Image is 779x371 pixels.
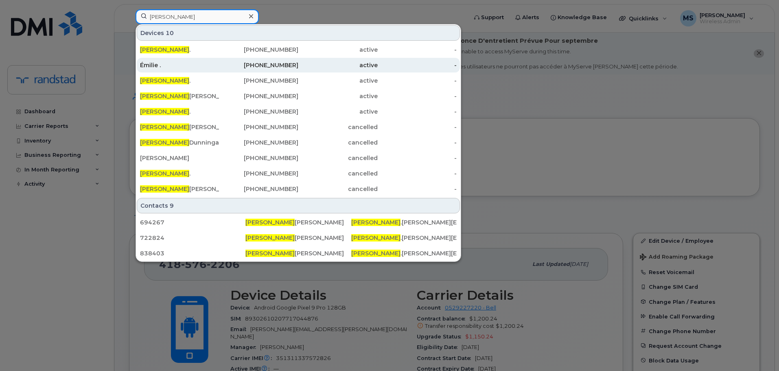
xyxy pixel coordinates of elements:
[298,138,378,147] div: cancelled
[219,46,299,54] div: [PHONE_NUMBER]
[298,185,378,193] div: cancelled
[245,250,295,257] span: [PERSON_NAME]
[351,219,400,226] span: [PERSON_NAME]
[137,246,460,261] a: 838403[PERSON_NAME][PERSON_NAME][PERSON_NAME].[PERSON_NAME][EMAIL_ADDRESS][DOMAIN_NAME]
[137,231,460,245] a: 722824[PERSON_NAME][PERSON_NAME][PERSON_NAME].[PERSON_NAME][EMAIL_ADDRESS][DOMAIN_NAME]
[140,138,219,147] div: Dunningan
[378,154,457,162] div: -
[137,25,460,41] div: Devices
[137,42,460,57] a: [PERSON_NAME].[PHONE_NUMBER]active-
[166,29,174,37] span: 10
[170,202,174,210] span: 9
[140,108,189,115] span: [PERSON_NAME]
[140,92,189,100] span: [PERSON_NAME]
[140,108,219,116] div: .
[219,154,299,162] div: [PHONE_NUMBER]
[140,46,189,53] span: [PERSON_NAME]
[137,58,460,72] a: Émilie .[PHONE_NUMBER]active-
[137,166,460,181] a: [PERSON_NAME].[PHONE_NUMBER]cancelled-
[378,138,457,147] div: -
[140,185,189,193] span: [PERSON_NAME]
[378,169,457,178] div: -
[378,92,457,100] div: -
[298,169,378,178] div: cancelled
[219,108,299,116] div: [PHONE_NUMBER]
[137,151,460,165] a: [PERSON_NAME][PHONE_NUMBER]cancelled-
[140,154,219,162] div: [PERSON_NAME]
[378,77,457,85] div: -
[351,234,400,241] span: [PERSON_NAME]
[245,218,351,226] div: [PERSON_NAME]
[351,250,400,257] span: [PERSON_NAME]
[140,218,245,226] div: 694267
[140,185,219,193] div: [PERSON_NAME]
[245,219,295,226] span: [PERSON_NAME]
[351,234,457,242] div: .[PERSON_NAME][EMAIL_ADDRESS][DOMAIN_NAME]
[140,139,189,146] span: [PERSON_NAME]
[245,234,295,241] span: [PERSON_NAME]
[137,89,460,103] a: [PERSON_NAME][PERSON_NAME][PHONE_NUMBER]active-
[140,170,189,177] span: [PERSON_NAME]
[245,234,351,242] div: [PERSON_NAME]
[298,77,378,85] div: active
[137,182,460,196] a: [PERSON_NAME][PERSON_NAME][PHONE_NUMBER]cancelled-
[378,46,457,54] div: -
[140,46,219,54] div: .
[219,61,299,69] div: [PHONE_NUMBER]
[140,123,219,131] div: [PERSON_NAME]
[140,61,219,69] div: Émilie .
[351,218,457,226] div: .[PERSON_NAME][EMAIL_ADDRESS][DOMAIN_NAME]
[219,77,299,85] div: [PHONE_NUMBER]
[137,215,460,230] a: 694267[PERSON_NAME][PERSON_NAME][PERSON_NAME].[PERSON_NAME][EMAIL_ADDRESS][DOMAIN_NAME]
[378,108,457,116] div: -
[351,249,457,257] div: .[PERSON_NAME][EMAIL_ADDRESS][DOMAIN_NAME]
[298,92,378,100] div: active
[219,185,299,193] div: [PHONE_NUMBER]
[140,234,245,242] div: 722824
[298,61,378,69] div: active
[378,123,457,131] div: -
[140,77,189,84] span: [PERSON_NAME]
[219,123,299,131] div: [PHONE_NUMBER]
[245,249,351,257] div: [PERSON_NAME]
[298,123,378,131] div: cancelled
[140,249,245,257] div: 838403
[219,169,299,178] div: [PHONE_NUMBER]
[137,135,460,150] a: [PERSON_NAME]Dunningan[PHONE_NUMBER]cancelled-
[137,104,460,119] a: [PERSON_NAME].[PHONE_NUMBER]active-
[137,120,460,134] a: [PERSON_NAME][PERSON_NAME][PHONE_NUMBER]cancelled-
[137,73,460,88] a: [PERSON_NAME].[PHONE_NUMBER]active-
[137,198,460,213] div: Contacts
[219,138,299,147] div: [PHONE_NUMBER]
[378,185,457,193] div: -
[140,169,219,178] div: .
[298,46,378,54] div: active
[378,61,457,69] div: -
[219,92,299,100] div: [PHONE_NUMBER]
[140,123,189,131] span: [PERSON_NAME]
[140,77,219,85] div: .
[298,108,378,116] div: active
[298,154,378,162] div: cancelled
[140,92,219,100] div: [PERSON_NAME]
